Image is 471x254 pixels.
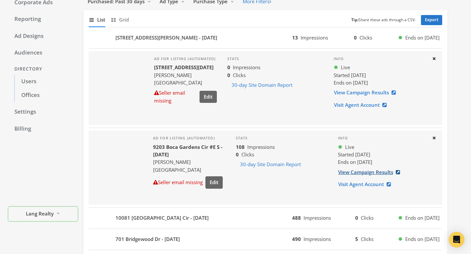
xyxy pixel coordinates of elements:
span: Live [345,143,354,151]
div: [GEOGRAPHIC_DATA] [154,79,217,87]
b: Tip: [351,17,358,23]
div: [PERSON_NAME] [153,158,225,166]
div: Started [DATE] [334,71,427,79]
h4: Info [334,56,427,61]
a: Visit Agent Account [334,99,391,111]
button: 10081 [GEOGRAPHIC_DATA] Cir - [DATE]488Impressions0ClicksEnds on [DATE] [89,210,442,226]
b: 5 [355,236,358,242]
button: 30-day Site Domain Report [236,158,305,170]
b: 0 [227,72,230,78]
b: 108 [236,144,245,150]
h4: Info [338,136,427,140]
b: [STREET_ADDRESS][PERSON_NAME] - [DATE] [115,34,217,41]
button: Edit [205,176,223,188]
b: 488 [292,214,301,221]
b: 701 Bridgewood Dr - [DATE] [115,235,180,243]
span: Clicks [361,236,374,242]
a: Audiences [8,46,78,60]
button: 30-day Site Domain Report [227,79,297,91]
div: [PERSON_NAME] [154,71,217,79]
b: 0 [236,151,239,158]
a: Visit Agent Account [338,178,395,190]
a: Reporting [8,12,78,26]
span: Ends on [DATE] [334,79,368,86]
span: Impressions [304,214,331,221]
span: Clicks [241,151,254,158]
small: Share these ads through a CSV. [351,17,416,23]
b: 13 [292,34,298,41]
div: Started [DATE] [338,151,427,158]
a: View Campaign Results [338,166,404,178]
a: Ad Designs [8,29,78,43]
button: [STREET_ADDRESS][PERSON_NAME] - [DATE]13Impressions0ClicksEnds on [DATE] [89,30,442,46]
span: Live [341,64,350,71]
b: 9203 Boca Gardens Cir #E S - [DATE] [153,144,222,158]
h4: Ad for listing (automated) [154,56,217,61]
span: Ends on [DATE] [338,159,372,165]
span: Ends on [DATE] [405,235,440,243]
span: List [97,16,105,24]
b: 10081 [GEOGRAPHIC_DATA] Cir - [DATE] [115,214,209,222]
span: Clicks [361,214,374,221]
b: 0 [227,64,230,71]
div: Directory [8,63,78,75]
span: Lang Realty [26,210,54,217]
button: Edit [200,91,217,103]
a: Users [14,75,78,88]
span: Ends on [DATE] [405,34,440,41]
span: Ends on [DATE] [405,214,440,222]
span: Impressions [304,236,331,242]
div: Seller email missing [153,179,203,186]
b: 0 [355,214,358,221]
div: [GEOGRAPHIC_DATA] [153,166,225,174]
h4: Stats [227,56,323,61]
span: Grid [119,16,129,24]
span: Clicks [233,72,246,78]
span: Impressions [247,144,275,150]
button: Grid [111,13,129,27]
div: Seller email missing [154,89,197,104]
b: 0 [354,34,357,41]
a: Export [421,15,442,25]
button: Lang Realty [8,206,78,222]
button: 701 Bridgewood Dr - [DATE]490Impressions5ClicksEnds on [DATE] [89,231,442,247]
h4: Stats [236,136,327,140]
div: Open Intercom Messenger [449,232,464,247]
a: Offices [14,88,78,102]
h4: Ad for listing (automated) [153,136,225,140]
span: Impressions [301,34,328,41]
span: Clicks [359,34,372,41]
b: 490 [292,236,301,242]
a: View Campaign Results [334,87,400,99]
span: Impressions [233,64,260,71]
a: Settings [8,105,78,119]
a: Billing [8,122,78,136]
button: List [89,13,105,27]
b: [STREET_ADDRESS][DATE] [154,64,214,71]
